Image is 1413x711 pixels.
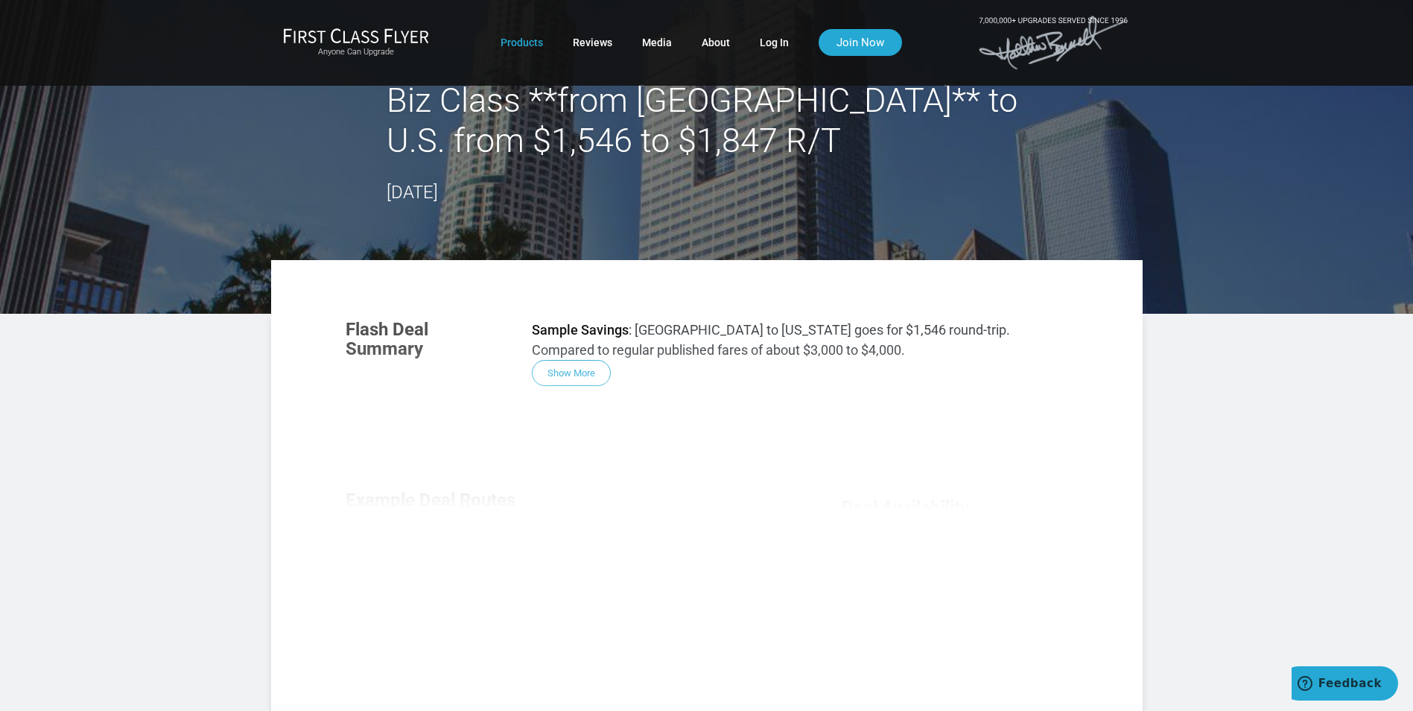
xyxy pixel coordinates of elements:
small: Anyone Can Upgrade [283,47,429,57]
time: [DATE] [387,182,438,203]
a: Media [642,29,672,56]
a: About [702,29,730,56]
a: Products [501,29,543,56]
h3: Flash Deal Summary [346,320,509,359]
strong: Sample Savings [532,322,629,338]
p: : [GEOGRAPHIC_DATA] to [US_STATE] goes for $1,546 round-trip. Compared to regular published fares... [532,320,1068,360]
a: First Class FlyerAnyone Can Upgrade [283,28,429,57]
iframe: Opens a widget where you can find more information [1292,666,1398,704]
a: Reviews [573,29,612,56]
a: Join Now [819,29,902,56]
a: Log In [760,29,789,56]
h2: Biz Class **from [GEOGRAPHIC_DATA]** to U.S. from $1,546 to $1,847 R/T [387,80,1027,161]
img: First Class Flyer [283,28,429,43]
